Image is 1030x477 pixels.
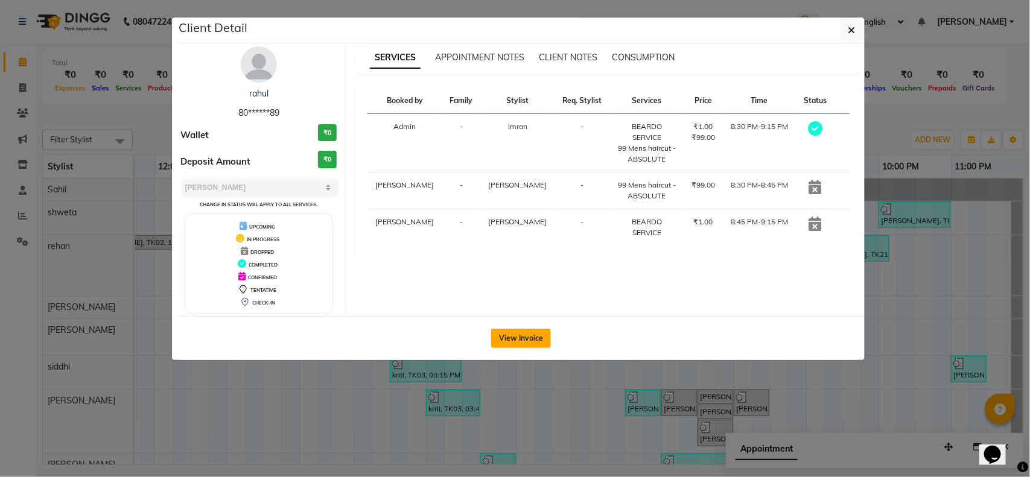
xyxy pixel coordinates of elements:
td: Admin [367,114,442,172]
div: ₹1.00 [691,121,715,132]
th: Booked by [367,88,442,114]
iframe: chat widget [979,429,1018,465]
div: 99 Mens haircut - ABSOLUTE [617,180,677,201]
div: BEARDO SERVICE [617,121,677,143]
th: Services [610,88,684,114]
td: [PERSON_NAME] [367,172,442,209]
span: APPOINTMENT NOTES [435,52,524,63]
th: Stylist [480,88,555,114]
h3: ₹0 [318,151,337,168]
img: avatar [241,46,277,83]
small: Change in status will apply to all services. [200,201,317,207]
button: View Invoice [491,329,551,348]
span: CLIENT NOTES [539,52,597,63]
a: rahul [249,88,269,99]
td: - [442,172,480,209]
span: Deposit Amount [181,155,251,169]
th: Status [796,88,834,114]
td: [PERSON_NAME] [367,209,442,246]
td: 8:30 PM-8:45 PM [723,172,796,209]
h3: ₹0 [318,124,337,142]
span: SERVICES [370,47,421,69]
div: ₹1.00 [691,216,715,227]
span: [PERSON_NAME] [488,217,547,226]
td: - [555,209,610,246]
span: IN PROGRESS [247,236,279,242]
td: 8:30 PM-9:15 PM [723,114,796,172]
div: ₹99.00 [691,132,715,143]
td: - [555,114,610,172]
span: [PERSON_NAME] [488,180,547,189]
span: TENTATIVE [250,287,276,293]
th: Req. Stylist [555,88,610,114]
span: COMPLETED [249,262,278,268]
span: DROPPED [250,249,274,255]
span: UPCOMING [249,224,275,230]
span: CONSUMPTION [612,52,675,63]
div: ₹99.00 [691,180,715,191]
th: Family [442,88,480,114]
td: - [555,172,610,209]
h5: Client Detail [179,19,248,37]
span: CHECK-IN [252,300,275,306]
th: Time [723,88,796,114]
span: CONFIRMED [248,274,277,280]
td: - [442,209,480,246]
div: BEARDO SERVICE [617,216,677,238]
span: Imran [508,122,527,131]
div: 99 Mens haircut - ABSOLUTE [617,143,677,165]
td: 8:45 PM-9:15 PM [723,209,796,246]
span: Wallet [181,128,209,142]
th: Price [684,88,722,114]
td: - [442,114,480,172]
